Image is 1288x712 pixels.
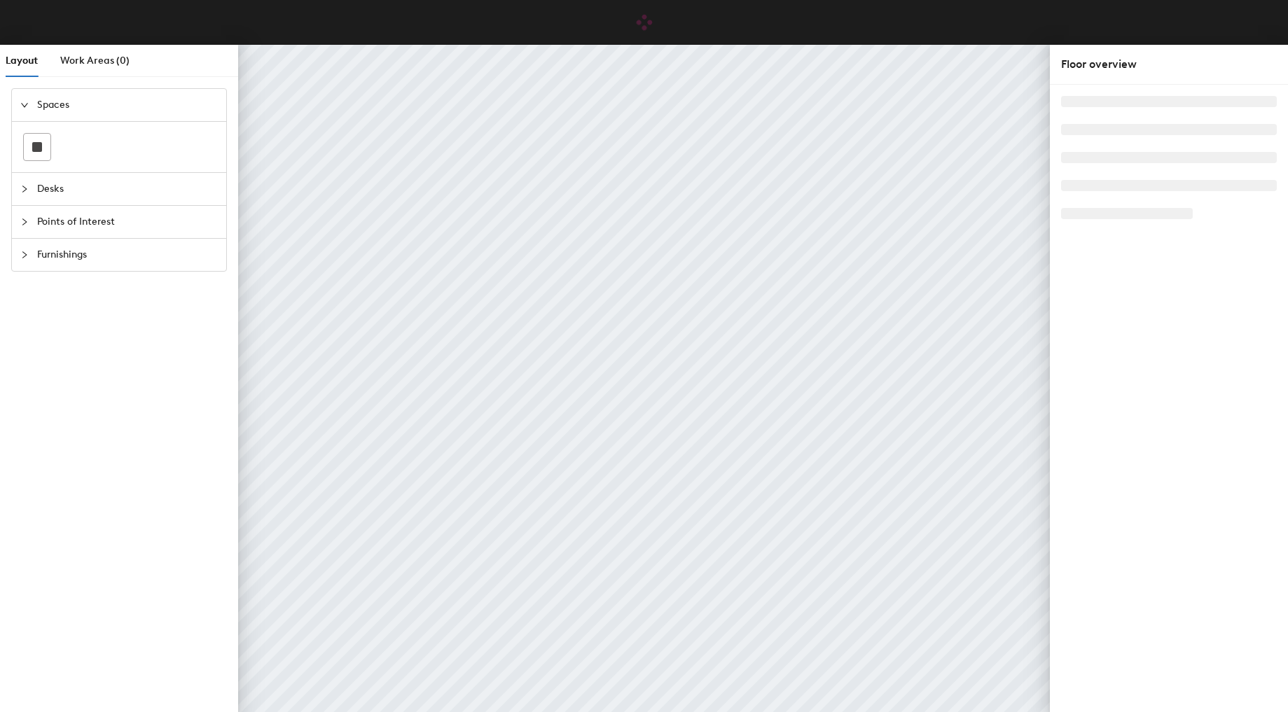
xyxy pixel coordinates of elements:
span: Furnishings [37,239,218,271]
div: Floor overview [1061,56,1277,73]
span: collapsed [20,251,29,259]
span: expanded [20,101,29,109]
span: Spaces [37,89,218,121]
span: Points of Interest [37,206,218,238]
span: Layout [6,55,38,67]
span: collapsed [20,218,29,226]
span: Desks [37,173,218,205]
span: collapsed [20,185,29,193]
span: Work Areas (0) [60,55,130,67]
